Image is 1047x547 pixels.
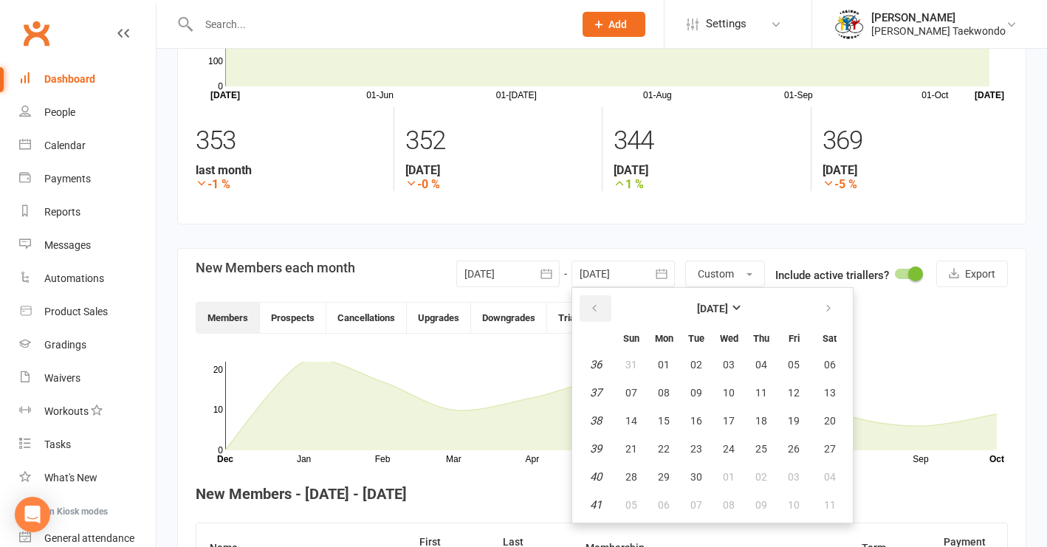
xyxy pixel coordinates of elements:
span: 18 [755,415,767,427]
button: Add [583,12,645,37]
div: People [44,106,75,118]
span: 23 [690,443,702,455]
div: Calendar [44,140,86,151]
strong: [DATE] [823,163,1009,177]
span: 02 [755,471,767,483]
a: Calendar [19,129,156,162]
button: 22 [648,436,679,462]
button: 05 [778,351,809,378]
span: 07 [690,499,702,511]
span: 27 [824,443,836,455]
button: 04 [811,464,848,490]
a: Waivers [19,362,156,395]
span: 31 [625,359,637,371]
button: 29 [648,464,679,490]
em: 40 [590,470,602,484]
button: 13 [811,379,848,406]
em: 36 [590,358,602,371]
span: 02 [690,359,702,371]
em: 41 [590,498,602,512]
button: Upgrades [407,303,471,333]
span: 12 [788,387,800,399]
strong: -0 % [405,177,591,191]
button: 09 [681,379,712,406]
button: 15 [648,407,679,434]
button: Custom [685,261,765,287]
button: 02 [681,351,712,378]
span: 01 [723,471,735,483]
button: 26 [778,436,809,462]
h3: New Members each month [196,261,355,275]
button: 10 [713,379,744,406]
button: 16 [681,407,712,434]
span: 15 [658,415,670,427]
a: Reports [19,196,156,229]
span: 19 [788,415,800,427]
button: 20 [811,407,848,434]
a: Product Sales [19,295,156,328]
button: 18 [746,407,777,434]
div: Reports [44,206,80,218]
a: Messages [19,229,156,262]
button: 19 [778,407,809,434]
strong: [DATE] [614,163,800,177]
h4: New Members - [DATE] - [DATE] [196,486,1008,502]
div: Product Sales [44,306,108,317]
span: 16 [690,415,702,427]
button: 11 [746,379,777,406]
span: 06 [658,499,670,511]
button: 09 [746,492,777,518]
button: 03 [778,464,809,490]
small: Friday [789,333,800,344]
div: Automations [44,272,104,284]
button: 14 [616,407,647,434]
button: 24 [713,436,744,462]
button: 23 [681,436,712,462]
button: 08 [648,379,679,406]
button: Prospects [260,303,326,333]
span: 09 [690,387,702,399]
button: 30 [681,464,712,490]
button: 07 [681,492,712,518]
em: 38 [590,414,602,427]
button: 31 [616,351,647,378]
span: 05 [625,499,637,511]
span: Add [608,18,627,30]
span: 01 [658,359,670,371]
div: 369 [823,119,1009,163]
button: 07 [616,379,647,406]
button: 25 [746,436,777,462]
span: 22 [658,443,670,455]
button: Members [196,303,260,333]
strong: last month [196,163,382,177]
span: 03 [788,471,800,483]
span: 04 [824,471,836,483]
button: 21 [616,436,647,462]
span: 04 [755,359,767,371]
button: 12 [778,379,809,406]
button: 03 [713,351,744,378]
span: 03 [723,359,735,371]
span: 24 [723,443,735,455]
a: Clubworx [18,15,55,52]
div: [PERSON_NAME] Taekwondo [871,24,1006,38]
div: 344 [614,119,800,163]
button: Trials [547,303,594,333]
small: Saturday [823,333,837,344]
div: What's New [44,472,97,484]
a: Workouts [19,395,156,428]
div: 353 [196,119,382,163]
div: Waivers [44,372,80,384]
button: 27 [811,436,848,462]
button: 28 [616,464,647,490]
strong: -5 % [823,177,1009,191]
span: Custom [698,268,734,280]
button: 10 [778,492,809,518]
span: 30 [690,471,702,483]
span: 09 [755,499,767,511]
a: Gradings [19,328,156,362]
span: 29 [658,471,670,483]
span: Settings [706,7,746,41]
span: 11 [824,499,836,511]
input: Search... [194,14,563,35]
